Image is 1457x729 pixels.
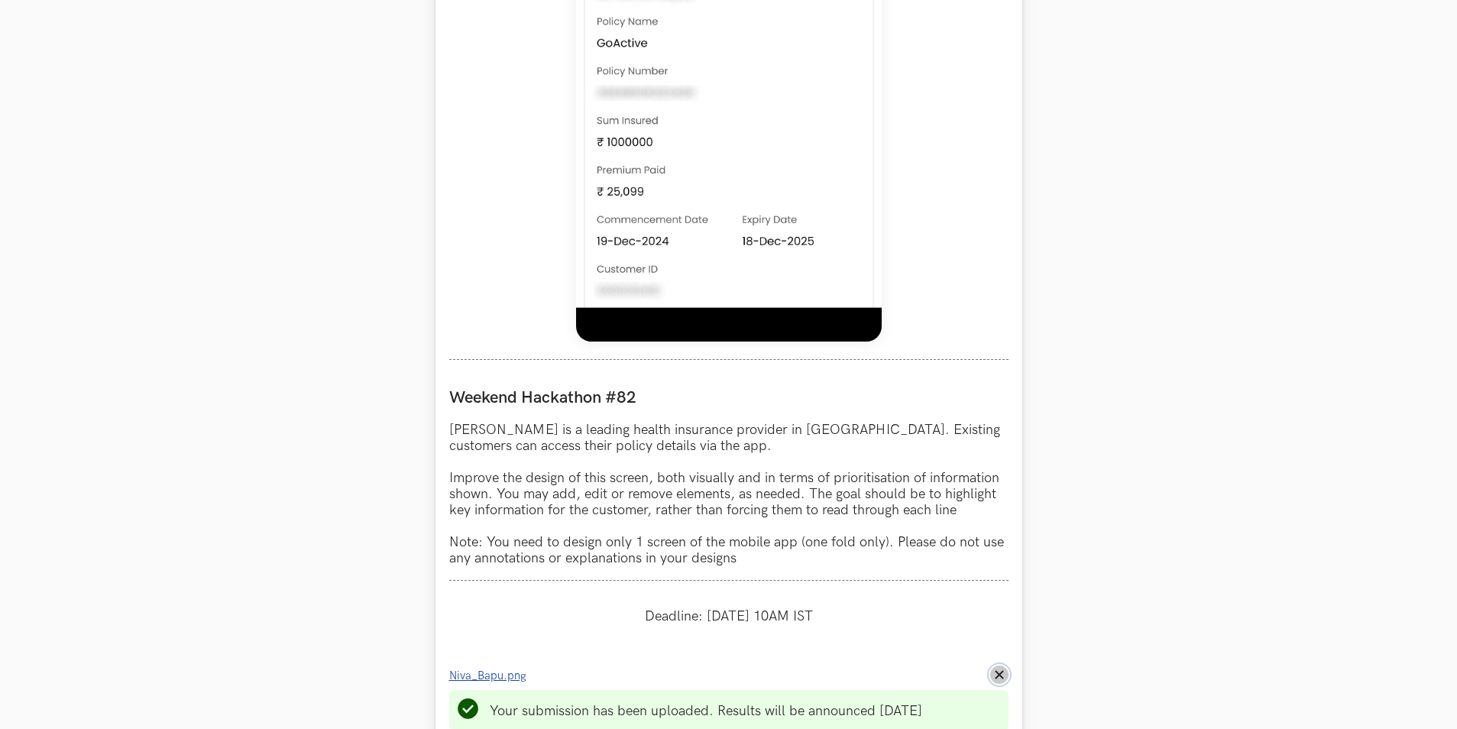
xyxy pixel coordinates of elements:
[449,422,1009,566] p: [PERSON_NAME] is a leading health insurance provider in [GEOGRAPHIC_DATA]. Existing customers can...
[449,387,1009,408] label: Weekend Hackathon #82
[449,667,536,683] a: Niva_Bapu.png
[449,595,1009,638] div: Deadline: [DATE] 10AM IST
[449,669,526,682] span: Niva_Bapu.png
[490,703,922,719] li: Your submission has been uploaded. Results will be announced [DATE]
